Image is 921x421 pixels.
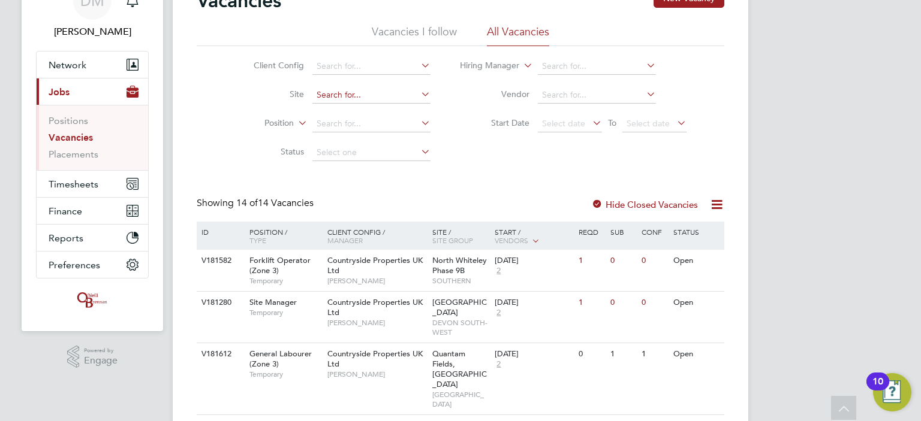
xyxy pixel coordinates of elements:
[627,118,670,129] span: Select date
[495,256,573,266] div: [DATE]
[872,381,883,397] div: 10
[249,308,321,317] span: Temporary
[37,105,148,170] div: Jobs
[432,349,487,389] span: Quantam Fields, [GEOGRAPHIC_DATA]
[327,297,423,317] span: Countryside Properties UK Ltd
[327,276,426,286] span: [PERSON_NAME]
[249,255,311,275] span: Forklift Operator (Zone 3)
[670,222,723,242] div: Status
[576,292,607,314] div: 1
[249,235,266,245] span: Type
[37,198,148,224] button: Finance
[873,373,911,411] button: Open Resource Center, 10 new notifications
[198,343,240,365] div: V181612
[49,259,100,271] span: Preferences
[49,86,70,98] span: Jobs
[49,132,93,143] a: Vacancies
[639,222,670,242] div: Conf
[37,225,148,251] button: Reports
[432,318,489,337] span: DEVON SOUTH-WEST
[542,118,585,129] span: Select date
[538,58,656,75] input: Search for...
[249,276,321,286] span: Temporary
[327,318,426,328] span: [PERSON_NAME]
[670,250,723,272] div: Open
[607,222,639,242] div: Sub
[37,171,148,197] button: Timesheets
[84,356,118,366] span: Engage
[495,266,502,276] span: 2
[84,346,118,356] span: Powered by
[639,292,670,314] div: 0
[240,222,324,250] div: Position /
[495,359,502,369] span: 2
[49,59,86,71] span: Network
[249,297,297,307] span: Site Manager
[235,89,304,99] label: Site
[576,343,607,365] div: 0
[639,250,670,272] div: 0
[487,25,549,46] li: All Vacancies
[576,250,607,272] div: 1
[249,349,312,369] span: General Labourer (Zone 3)
[432,297,487,317] span: [GEOGRAPHIC_DATA]
[639,343,670,365] div: 1
[495,298,573,308] div: [DATE]
[49,205,82,217] span: Finance
[249,369,321,379] span: Temporary
[432,255,487,275] span: North Whiteley Phase 9B
[604,115,620,131] span: To
[235,60,304,71] label: Client Config
[432,235,473,245] span: Site Group
[492,222,576,252] div: Start /
[312,58,431,75] input: Search for...
[312,87,431,104] input: Search for...
[37,252,148,278] button: Preferences
[49,178,98,190] span: Timesheets
[198,222,240,242] div: ID
[591,199,698,210] label: Hide Closed Vacancies
[327,235,363,245] span: Manager
[312,144,431,161] input: Select one
[36,290,149,310] a: Go to home page
[49,115,88,126] a: Positions
[576,222,607,242] div: Reqd
[225,117,294,129] label: Position
[607,343,639,365] div: 1
[432,276,489,286] span: SOUTHERN
[236,197,258,209] span: 14 of
[460,117,529,128] label: Start Date
[324,222,429,250] div: Client Config /
[37,78,148,105] button: Jobs
[538,87,656,104] input: Search for...
[327,255,423,275] span: Countryside Properties UK Ltd
[312,116,431,132] input: Search for...
[198,250,240,272] div: V181582
[75,290,110,310] img: oneillandbrennan-logo-retina.png
[236,197,314,209] span: 14 Vacancies
[235,146,304,157] label: Status
[49,149,98,160] a: Placements
[432,390,489,408] span: [GEOGRAPHIC_DATA]
[429,222,492,250] div: Site /
[327,369,426,379] span: [PERSON_NAME]
[36,25,149,39] span: Danielle Murphy
[198,292,240,314] div: V181280
[460,89,529,99] label: Vendor
[607,292,639,314] div: 0
[37,52,148,78] button: Network
[49,232,83,244] span: Reports
[450,60,519,72] label: Hiring Manager
[495,235,528,245] span: Vendors
[67,346,118,368] a: Powered byEngage
[495,308,502,318] span: 2
[670,292,723,314] div: Open
[495,349,573,359] div: [DATE]
[197,197,316,210] div: Showing
[327,349,423,369] span: Countryside Properties UK Ltd
[372,25,457,46] li: Vacancies I follow
[607,250,639,272] div: 0
[670,343,723,365] div: Open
